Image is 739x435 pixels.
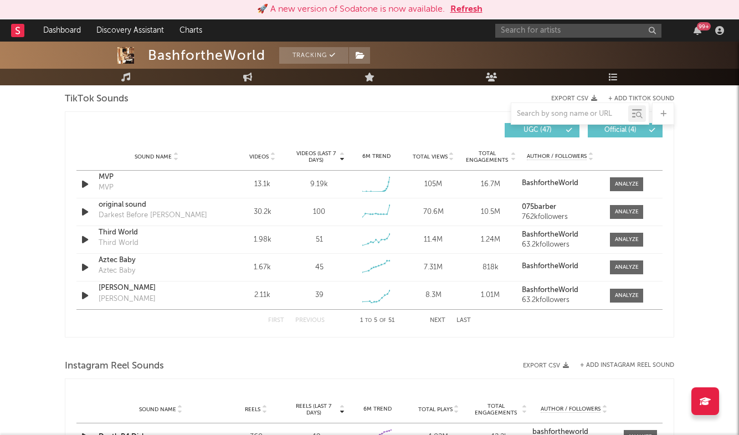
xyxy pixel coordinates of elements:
[99,210,207,221] div: Darkest Before [PERSON_NAME]
[65,360,164,373] span: Instagram Reel Sounds
[472,403,521,416] span: Total Engagements
[237,207,288,218] div: 30.2k
[522,241,599,249] div: 63.2k followers
[99,294,156,305] div: [PERSON_NAME]
[551,95,597,102] button: Export CSV
[522,180,599,187] a: BashfortheWorld
[522,180,578,187] strong: BashfortheWorld
[523,362,569,369] button: Export CSV
[495,24,661,38] input: Search for artists
[289,403,338,416] span: Reels (last 7 days)
[135,153,172,160] span: Sound Name
[597,96,674,102] button: + Add TikTok Sound
[697,22,711,30] div: 99 +
[99,255,214,266] a: Aztec Baby
[580,362,674,369] button: + Add Instagram Reel Sound
[257,3,445,16] div: 🚀 A new version of Sodatone is now available.
[413,153,448,160] span: Total Views
[99,182,114,193] div: MVP
[694,26,701,35] button: 99+
[408,290,459,301] div: 8.3M
[99,227,214,238] a: Third World
[569,362,674,369] div: + Add Instagram Reel Sound
[588,123,663,137] button: Official(4)
[99,172,214,183] a: MVP
[315,290,324,301] div: 39
[465,290,516,301] div: 1.01M
[522,231,599,239] a: BashfortheWorld
[315,262,324,273] div: 45
[237,262,288,273] div: 1.67k
[172,19,210,42] a: Charts
[608,96,674,102] button: + Add TikTok Sound
[408,234,459,245] div: 11.4M
[450,3,483,16] button: Refresh
[465,234,516,245] div: 1.24M
[316,234,323,245] div: 51
[522,213,599,221] div: 762k followers
[465,179,516,190] div: 16.7M
[408,179,459,190] div: 105M
[89,19,172,42] a: Discovery Assistant
[249,153,269,160] span: Videos
[527,153,587,160] span: Author / Followers
[408,207,459,218] div: 70.6M
[35,19,89,42] a: Dashboard
[505,123,579,137] button: UGC(47)
[313,207,325,218] div: 100
[465,207,516,218] div: 10.5M
[522,263,578,270] strong: BashfortheWorld
[245,406,260,413] span: Reels
[237,290,288,301] div: 2.11k
[456,318,471,324] button: Last
[139,406,176,413] span: Sound Name
[237,179,288,190] div: 13.1k
[522,286,578,294] strong: BashfortheWorld
[511,110,628,119] input: Search by song name or URL
[295,318,325,324] button: Previous
[99,238,138,249] div: Third World
[351,152,402,161] div: 6M Trend
[99,265,135,277] div: Aztec Baby
[365,318,372,323] span: to
[430,318,445,324] button: Next
[379,318,386,323] span: of
[99,283,214,294] a: [PERSON_NAME]
[512,127,563,134] span: UGC ( 47 )
[65,93,129,106] span: TikTok Sounds
[99,199,214,211] a: original sound
[541,406,601,413] span: Author / Followers
[237,234,288,245] div: 1.98k
[522,296,599,304] div: 63.2k followers
[347,314,408,327] div: 1 5 51
[294,150,338,163] span: Videos (last 7 days)
[522,263,599,270] a: BashfortheWorld
[408,262,459,273] div: 7.31M
[522,203,556,211] strong: 075barber
[279,47,348,64] button: Tracking
[522,286,599,294] a: BashfortheWorld
[522,231,578,238] strong: BashfortheWorld
[350,405,406,413] div: 6M Trend
[310,179,328,190] div: 9.19k
[418,406,453,413] span: Total Plays
[595,127,646,134] span: Official ( 4 )
[268,318,284,324] button: First
[148,47,265,64] div: BashfortheWorld
[522,203,599,211] a: 075barber
[465,262,516,273] div: 818k
[465,150,510,163] span: Total Engagements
